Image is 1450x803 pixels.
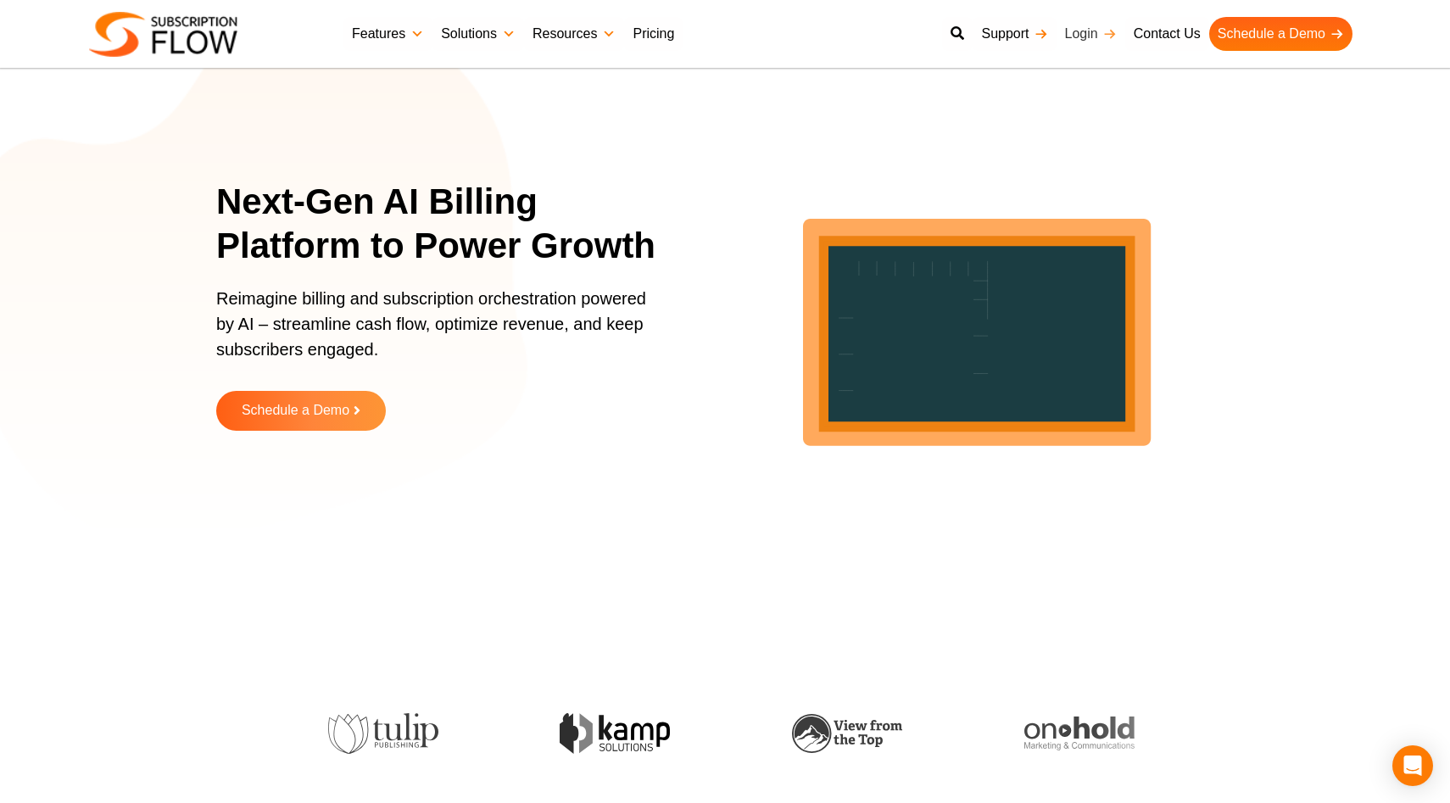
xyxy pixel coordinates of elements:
a: Solutions [432,17,524,51]
img: Subscriptionflow [89,12,237,57]
a: Contact Us [1125,17,1209,51]
h1: Next-Gen AI Billing Platform to Power Growth [216,180,678,269]
a: Schedule a Demo [1209,17,1352,51]
a: Pricing [624,17,683,51]
a: Login [1057,17,1125,51]
a: Resources [524,17,624,51]
span: Schedule a Demo [242,404,349,418]
img: onhold-marketing [1016,717,1126,750]
a: Schedule a Demo [216,391,386,431]
img: view-from-the-top [784,714,895,754]
p: Reimagine billing and subscription orchestration powered by AI – streamline cash flow, optimize r... [216,286,657,379]
a: Support [973,17,1056,51]
img: kamp-solution [552,713,662,753]
img: tulip-publishing [321,713,431,754]
a: Features [343,17,432,51]
div: Open Intercom Messenger [1392,745,1433,786]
